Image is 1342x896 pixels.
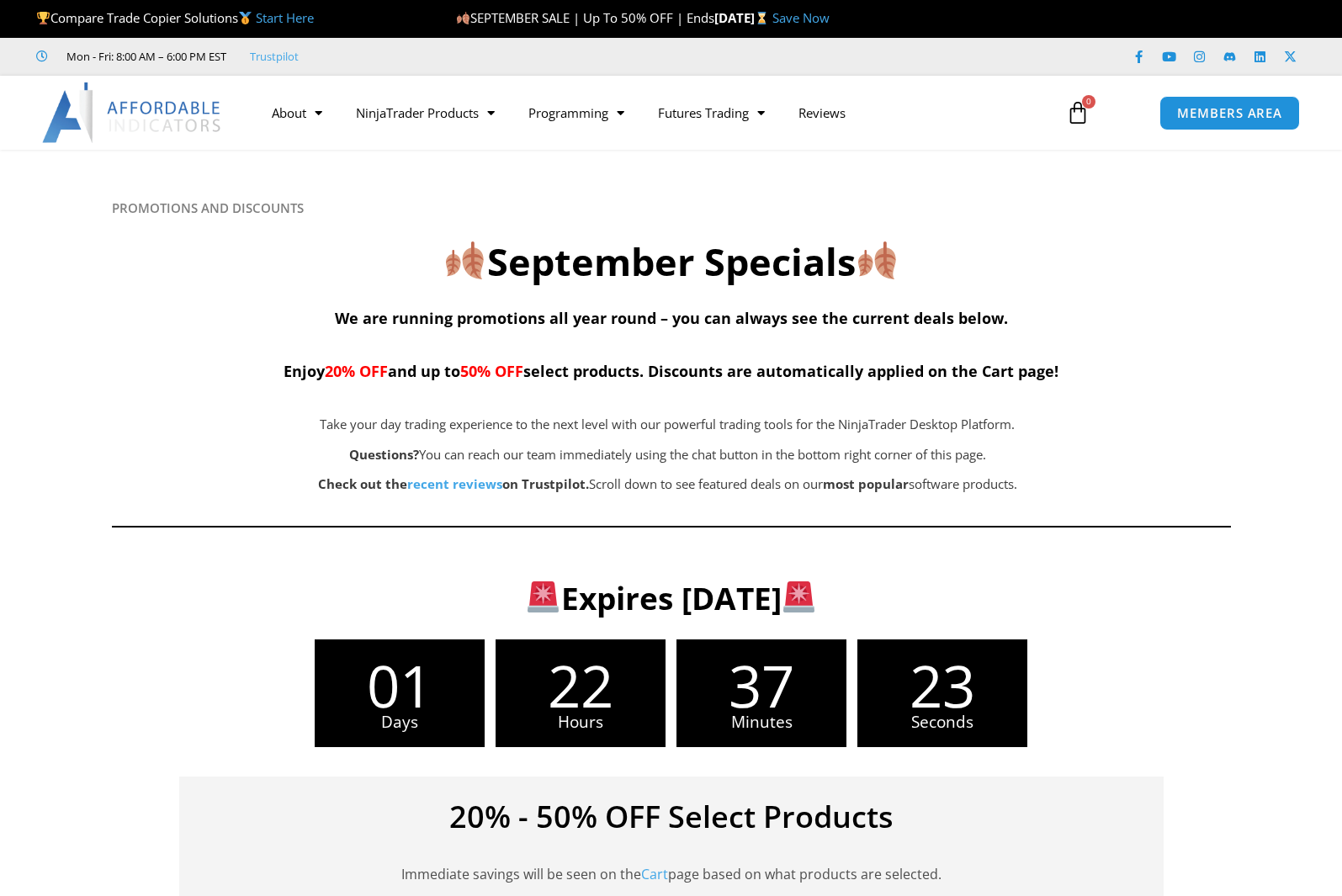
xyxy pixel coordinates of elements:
[320,416,1015,432] span: Take your day trading experience to the next level with our powerful trading tools for the NinjaT...
[36,9,314,26] span: Compare Trade Copier Solutions
[676,656,846,714] span: 37
[496,714,666,730] span: Hours
[1159,96,1300,130] a: MEMBERS AREA
[772,9,830,26] a: Save Now
[204,840,1138,886] p: Immediate savings will be seen on the page based on what products are selected.
[756,12,768,24] img: ⌛
[315,656,485,714] span: 01
[62,46,226,66] span: Mon - Fri: 8:00 AM – 6:00 PM EST
[284,361,1058,381] span: Enjoy and up to select products. Discounts are automatically applied on the Cart page!
[315,714,485,730] span: Days
[456,9,714,26] span: SEPTEMBER SALE | Up To 50% OFF | Ends
[318,475,589,492] strong: Check out the on Trustpilot.
[196,473,1140,496] p: Scroll down to see featured deals on our software products.
[858,241,896,279] img: 🍂
[255,93,339,132] a: About
[204,802,1138,832] h4: 20% - 50% OFF Select Products
[857,714,1027,730] span: Seconds
[256,9,314,26] a: Start Here
[250,46,299,66] a: Trustpilot
[641,93,782,132] a: Futures Trading
[512,93,641,132] a: Programming
[196,443,1140,467] p: You can reach our team immediately using the chat button in the bottom right corner of this page.
[349,446,419,463] strong: Questions?
[335,308,1008,328] span: We are running promotions all year round – you can always see the current deals below.
[496,656,666,714] span: 22
[1177,107,1282,119] span: MEMBERS AREA
[641,865,668,883] a: Cart
[446,241,484,279] img: 🍂
[239,12,252,24] img: 🥇
[1041,88,1115,137] a: 0
[457,12,469,24] img: 🍂
[112,237,1231,287] h2: September Specials
[460,361,523,381] span: 50% OFF
[528,581,559,612] img: 🚨
[339,93,512,132] a: NinjaTrader Products
[783,581,814,612] img: 🚨
[857,656,1027,714] span: 23
[42,82,223,143] img: LogoAI | Affordable Indicators – NinjaTrader
[1082,95,1095,109] span: 0
[325,361,388,381] span: 20% OFF
[112,200,1231,216] h6: PROMOTIONS AND DISCOUNTS
[823,475,909,492] b: most popular
[782,93,862,132] a: Reviews
[407,475,502,492] a: recent reviews
[139,578,1203,618] h3: Expires [DATE]
[255,93,1047,132] nav: Menu
[37,12,50,24] img: 🏆
[676,714,846,730] span: Minutes
[714,9,772,26] strong: [DATE]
